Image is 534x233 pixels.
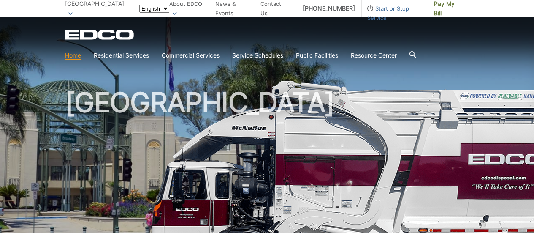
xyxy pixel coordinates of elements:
a: Residential Services [94,51,149,60]
a: Service Schedules [232,51,283,60]
a: Public Facilities [296,51,338,60]
a: EDCD logo. Return to the homepage. [65,30,135,40]
a: Home [65,51,81,60]
select: Select a language [139,5,169,13]
a: Resource Center [351,51,397,60]
a: Commercial Services [162,51,220,60]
